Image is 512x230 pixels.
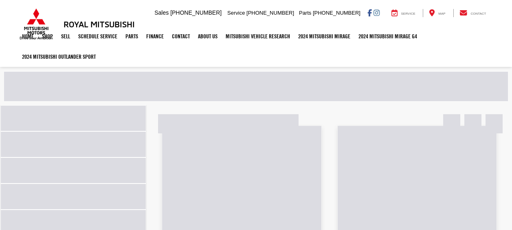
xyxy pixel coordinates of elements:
[142,26,168,46] a: Finance
[222,26,294,46] a: Mitsubishi Vehicle Research
[64,20,135,29] h3: Royal Mitsubishi
[423,9,451,17] a: Map
[294,26,354,46] a: 2024 Mitsubishi Mirage
[299,10,311,16] span: Parts
[57,26,74,46] a: Sell
[401,12,415,15] span: Service
[18,26,38,46] a: Home
[227,10,245,16] span: Service
[470,12,486,15] span: Contact
[38,26,57,46] a: Shop
[374,9,380,16] a: Instagram: Click to visit our Instagram page
[18,46,100,67] a: 2024 Mitsubishi Outlander SPORT
[154,9,169,16] span: Sales
[385,9,422,17] a: Service
[121,26,142,46] a: Parts: Opens in a new tab
[438,12,445,15] span: Map
[194,26,222,46] a: About Us
[168,26,194,46] a: Contact
[313,10,360,16] span: [PHONE_NUMBER]
[246,10,294,16] span: [PHONE_NUMBER]
[367,9,372,16] a: Facebook: Click to visit our Facebook page
[18,8,55,40] img: Mitsubishi
[453,9,492,17] a: Contact
[74,26,121,46] a: Schedule Service: Opens in a new tab
[354,26,421,46] a: 2024 Mitsubishi Mirage G4
[170,9,222,16] span: [PHONE_NUMBER]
